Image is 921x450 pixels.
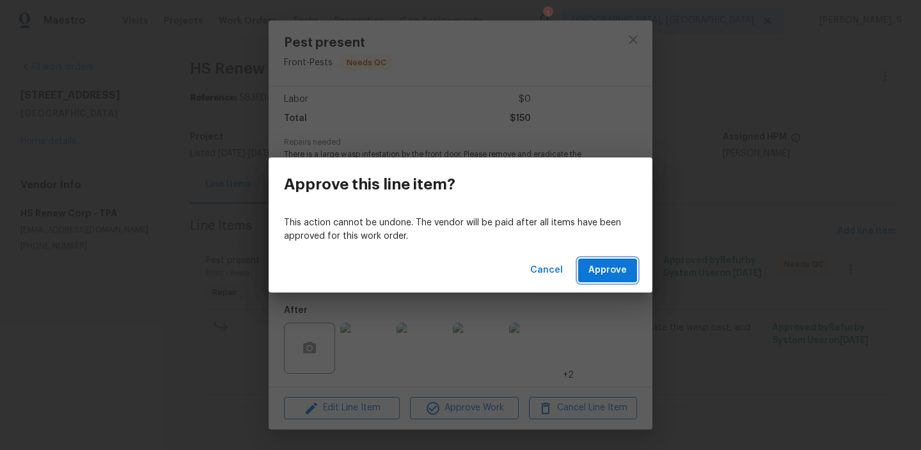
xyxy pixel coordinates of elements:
span: Cancel [530,262,563,278]
button: Cancel [525,259,568,282]
button: Approve [578,259,637,282]
p: This action cannot be undone. The vendor will be paid after all items have been approved for this... [284,216,637,243]
h3: Approve this line item? [284,175,455,193]
span: Approve [588,262,627,278]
